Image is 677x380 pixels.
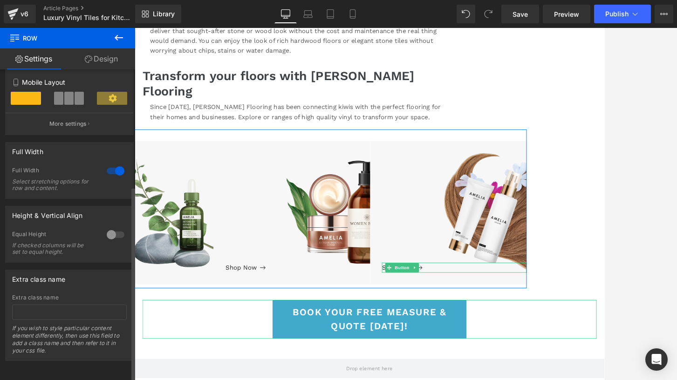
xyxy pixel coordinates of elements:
button: More [655,5,673,23]
span: Publish [605,10,629,18]
div: Full Width [12,142,43,156]
button: More settings [6,113,133,135]
p: Mobile Layout [12,77,127,87]
button: Redo [479,5,498,23]
span: Button [311,282,332,293]
a: Laptop [297,5,319,23]
span: BOOK YOUR FREE MEASURE & QUOTE [DATE]! [174,333,390,366]
a: Preview [543,5,590,23]
div: If you wish to style particular content element differently, then use this field to add a class n... [12,325,127,360]
div: Full Width [12,167,97,176]
div: Extra class name [12,270,65,283]
a: Design [68,48,135,69]
a: Article Pages [43,5,150,12]
span: Shop Now [109,283,157,292]
h2: Transform your floors with [PERSON_NAME] Flooring [9,49,368,85]
a: Shop Now [109,282,158,294]
button: Undo [457,5,475,23]
div: Extra class name [12,294,127,301]
a: Tablet [319,5,342,23]
span: Preview [554,9,579,19]
a: New Library [135,5,181,23]
a: Mobile [342,5,364,23]
span: Luxury Vinyl Tiles for Kitchens &amp; Bathrooms | [PERSON_NAME] Flooring [43,14,133,21]
span: Shop Now [297,283,346,292]
div: Equal Height [12,231,97,240]
span: Row [9,28,103,48]
button: Publish [594,5,651,23]
p: More settings [49,120,87,128]
div: If checked columns will be set to equal height. [12,242,96,255]
div: v6 [19,8,30,20]
a: v6 [4,5,36,23]
span: Library [153,10,175,18]
a: BOOK YOUR FREE MEASURE & QUOTE [DATE]! [165,326,398,373]
div: Since [DATE], [PERSON_NAME] Flooring has been connecting kiwis with the perfect flooring for thei... [19,85,368,122]
a: Expand / Collapse [332,282,342,293]
div: Select stretching options for row and content. [12,178,96,191]
div: Open Intercom Messenger [645,348,668,371]
a: Desktop [274,5,297,23]
span: Save [513,9,528,19]
div: Height & Vertical Align [12,206,82,219]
